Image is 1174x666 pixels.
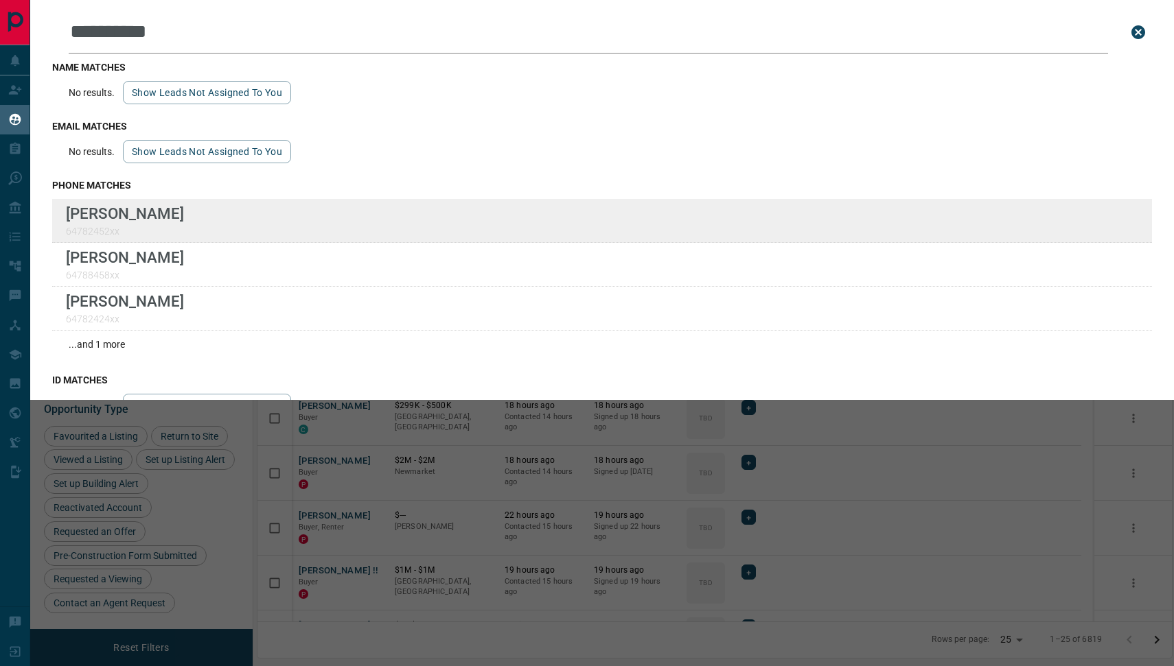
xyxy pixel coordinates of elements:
[123,394,291,417] button: show leads not assigned to you
[66,226,184,237] p: 64782452xx
[1125,19,1152,46] button: close search bar
[52,121,1152,132] h3: email matches
[66,248,184,266] p: [PERSON_NAME]
[52,180,1152,191] h3: phone matches
[66,292,184,310] p: [PERSON_NAME]
[66,270,184,281] p: 64788458xx
[66,313,184,324] p: 64782424xx
[123,140,291,163] button: show leads not assigned to you
[123,81,291,104] button: show leads not assigned to you
[52,331,1152,358] div: ...and 1 more
[69,146,115,157] p: No results.
[52,62,1152,73] h3: name matches
[69,87,115,98] p: No results.
[52,374,1152,385] h3: id matches
[66,204,184,222] p: [PERSON_NAME]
